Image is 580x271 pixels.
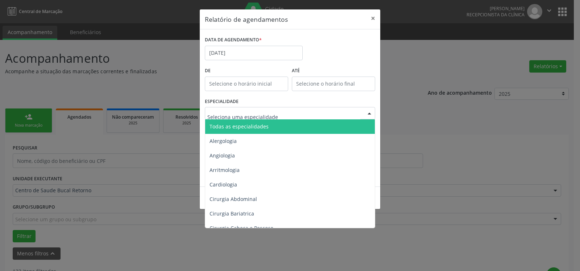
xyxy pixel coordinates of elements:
[205,15,288,24] h5: Relatório de agendamentos
[210,225,273,231] span: Cirurgia Cabeça e Pescoço
[292,65,375,77] label: ATÉ
[205,65,288,77] label: De
[292,77,375,91] input: Selecione o horário final
[210,181,237,188] span: Cardiologia
[210,196,257,202] span: Cirurgia Abdominal
[210,137,237,144] span: Alergologia
[210,123,269,130] span: Todas as especialidades
[366,9,380,27] button: Close
[205,34,262,46] label: DATA DE AGENDAMENTO
[210,210,254,217] span: Cirurgia Bariatrica
[207,110,360,124] input: Seleciona uma especialidade
[210,167,240,173] span: Arritmologia
[205,96,239,107] label: ESPECIALIDADE
[205,46,303,60] input: Selecione uma data ou intervalo
[210,152,235,159] span: Angiologia
[205,77,288,91] input: Selecione o horário inicial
